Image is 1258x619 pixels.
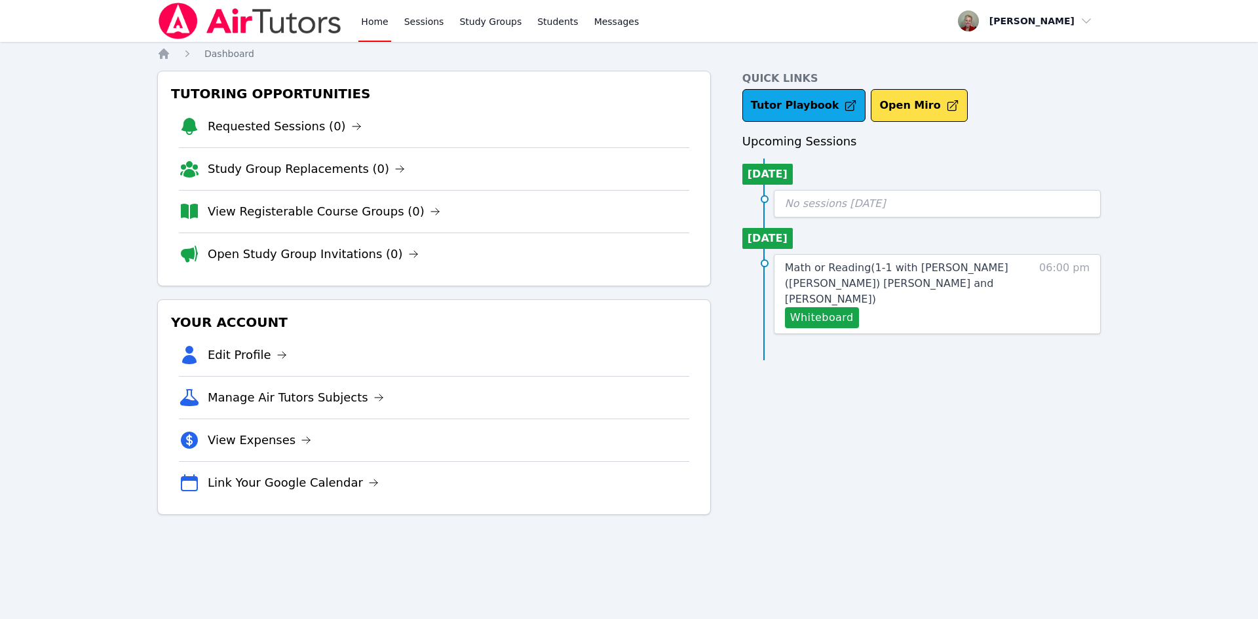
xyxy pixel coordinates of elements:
span: No sessions [DATE] [785,197,886,210]
span: Math or Reading ( 1-1 with [PERSON_NAME] ([PERSON_NAME]) [PERSON_NAME] and [PERSON_NAME] ) [785,261,1008,305]
nav: Breadcrumb [157,47,1101,60]
button: Open Miro [871,89,967,122]
a: Dashboard [204,47,254,60]
h3: Your Account [168,310,700,334]
a: View Registerable Course Groups (0) [208,202,440,221]
li: [DATE] [742,228,793,249]
span: Dashboard [204,48,254,59]
a: Link Your Google Calendar [208,474,379,492]
img: Air Tutors [157,3,343,39]
a: Open Study Group Invitations (0) [208,245,419,263]
a: Requested Sessions (0) [208,117,362,136]
a: Manage Air Tutors Subjects [208,388,384,407]
span: Messages [594,15,639,28]
a: View Expenses [208,431,311,449]
a: Study Group Replacements (0) [208,160,405,178]
h3: Upcoming Sessions [742,132,1101,151]
a: Tutor Playbook [742,89,866,122]
span: 06:00 pm [1039,260,1090,328]
a: Edit Profile [208,346,287,364]
h4: Quick Links [742,71,1101,86]
a: Math or Reading(1-1 with [PERSON_NAME] ([PERSON_NAME]) [PERSON_NAME] and [PERSON_NAME]) [785,260,1014,307]
button: Whiteboard [785,307,859,328]
h3: Tutoring Opportunities [168,82,700,105]
li: [DATE] [742,164,793,185]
